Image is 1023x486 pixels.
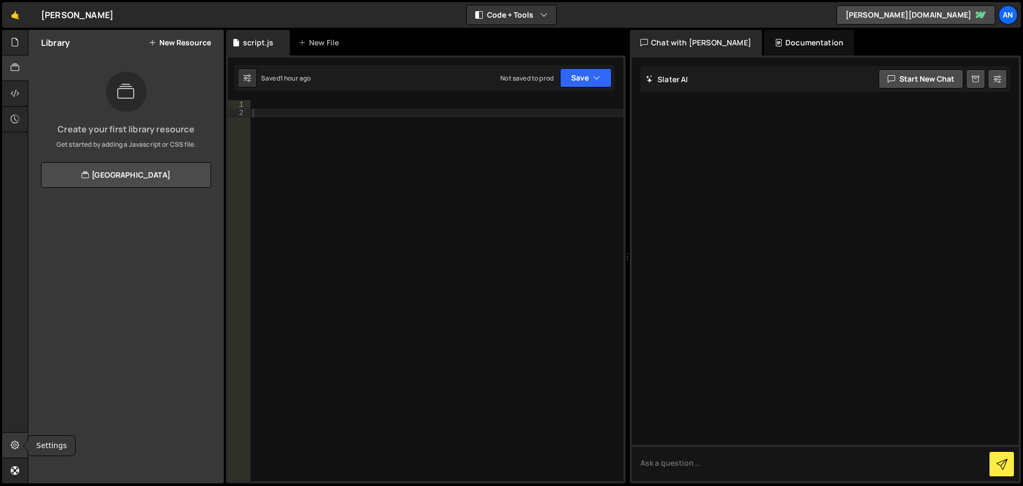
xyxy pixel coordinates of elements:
h2: Slater AI [646,74,688,84]
a: 🤙 [2,2,28,28]
h2: Library [41,37,70,49]
a: [GEOGRAPHIC_DATA] [41,162,211,188]
div: script.js [243,37,273,48]
a: An [998,5,1018,25]
p: Get started by adding a Javascript or CSS file. [37,140,215,149]
div: [PERSON_NAME] [41,9,113,21]
div: New File [298,37,343,48]
div: Saved [261,74,311,83]
div: Chat with [PERSON_NAME] [630,30,762,55]
div: Not saved to prod [500,74,554,83]
button: Save [560,68,612,87]
div: 1 hour ago [280,74,311,83]
button: Code + Tools [467,5,556,25]
div: 1 [228,100,250,109]
button: New Resource [149,38,211,47]
div: Documentation [764,30,854,55]
div: Settings [28,436,75,456]
a: [PERSON_NAME][DOMAIN_NAME] [837,5,995,25]
div: 2 [228,109,250,117]
h3: Create your first library resource [37,125,215,133]
button: Start new chat [879,69,963,89]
